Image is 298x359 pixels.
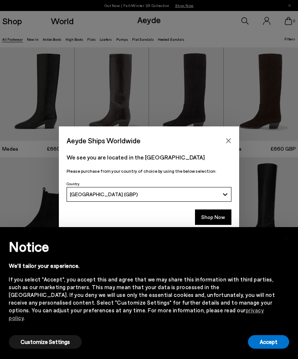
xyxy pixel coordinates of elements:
[67,153,231,162] p: We see you are located in the [GEOGRAPHIC_DATA]
[9,237,277,256] h2: Notice
[9,262,277,270] div: We'll tailor your experience.
[70,191,138,197] span: [GEOGRAPHIC_DATA] (GBP)
[9,276,277,322] div: If you select "Accept", you accept this and agree that we may share this information with third p...
[9,307,264,321] a: privacy policy
[67,134,141,147] span: Aeyde Ships Worldwide
[195,209,231,225] button: Shop Now
[223,135,234,146] button: Close
[67,168,231,175] p: Please purchase from your country of choice by using the below selection:
[67,182,79,186] span: Country
[248,335,289,349] button: Accept
[9,335,82,349] button: Customize Settings
[284,233,289,243] span: ×
[277,229,295,247] button: Close this notice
